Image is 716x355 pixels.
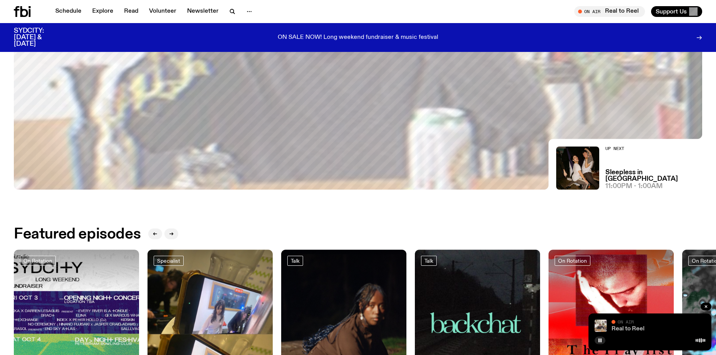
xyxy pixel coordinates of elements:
h3: SYDCITY: [DATE] & [DATE] [14,28,63,47]
span: Specialist [157,258,180,263]
span: Support Us [656,8,687,15]
button: On AirReal to Reel [574,6,645,17]
span: Talk [424,258,433,263]
span: On Air [618,319,634,324]
a: Schedule [51,6,86,17]
span: On Rotation [558,258,587,263]
img: Jasper Craig Adams holds a vintage camera to his eye, obscuring his face. He is wearing a grey ju... [595,320,607,332]
a: Volunteer [144,6,181,17]
button: Support Us [651,6,702,17]
a: Real to Reel [612,326,645,332]
a: Sleepless in [GEOGRAPHIC_DATA] [605,169,702,182]
span: Talk [291,258,300,263]
span: 11:00pm - 1:00am [605,183,663,190]
a: Explore [88,6,118,17]
p: ON SALE NOW! Long weekend fundraiser & music festival [278,34,438,41]
a: Specialist [154,256,184,266]
img: Marcus Whale is on the left, bent to his knees and arching back with a gleeful look his face He i... [556,147,599,190]
a: On Rotation [555,256,590,266]
a: On Rotation [20,256,56,266]
a: Read [119,6,143,17]
a: Talk [287,256,303,266]
a: Talk [421,256,437,266]
h2: Up Next [605,147,702,151]
h2: Featured episodes [14,227,141,241]
a: Newsletter [182,6,223,17]
span: On Rotation [23,258,52,263]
